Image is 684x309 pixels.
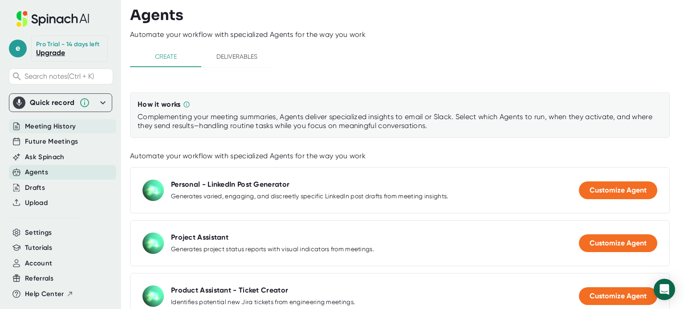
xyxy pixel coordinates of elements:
[171,286,288,295] div: Product Assistant - Ticket Creator
[579,287,657,305] button: Customize Agent
[130,7,183,24] h3: Agents
[25,136,78,147] button: Future Meetings
[171,180,289,189] div: Personal - LinkedIn Post Generator
[654,279,675,300] div: Open Intercom Messenger
[25,243,52,253] button: Tutorials
[25,152,65,162] button: Ask Spinach
[171,245,374,253] div: Generates project status reports with visual indicators from meetings.
[142,233,164,254] img: Project Assistant
[130,152,670,161] div: Automate your workflow with specialized Agents for the way you work
[171,193,448,201] div: Generates varied, engaging, and discreetly specific LinkedIn post drafts from meeting insights.
[590,292,647,300] span: Customize Agent
[25,198,48,208] button: Upload
[171,298,355,306] div: Identifies potential new Jira tickets from engineering meetings.
[36,40,99,48] div: Pro Trial - 14 days left
[25,258,52,269] button: Account
[30,98,75,107] div: Quick record
[24,72,94,80] span: Search notes (Ctrl + K)
[25,273,53,284] button: Referrals
[207,51,267,62] span: Deliverables
[25,121,76,132] button: Meeting History
[142,180,164,201] img: Personal - LinkedIn Post Generator
[9,40,27,57] span: e
[590,186,647,194] span: Customize Agent
[579,181,657,199] button: Customize Agent
[142,285,164,307] img: Product Assistant - Ticket Creator
[25,228,52,238] button: Settings
[25,289,73,299] button: Help Center
[25,167,48,177] button: Agents
[579,234,657,252] button: Customize Agent
[138,112,662,130] div: Complementing your meeting summaries, Agents deliver specialized insights to email or Slack. Sele...
[130,30,684,39] div: Automate your workflow with specialized Agents for the way you work
[135,51,196,62] span: Create
[13,94,108,112] div: Quick record
[25,289,64,299] span: Help Center
[171,233,228,242] div: Project Assistant
[590,239,647,247] span: Customize Agent
[36,48,65,57] a: Upgrade
[138,100,181,109] div: How it works
[183,101,190,108] svg: Complementing your meeting summaries, Agents deliver specialized insights to email or Slack. Sele...
[25,183,45,193] button: Drafts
